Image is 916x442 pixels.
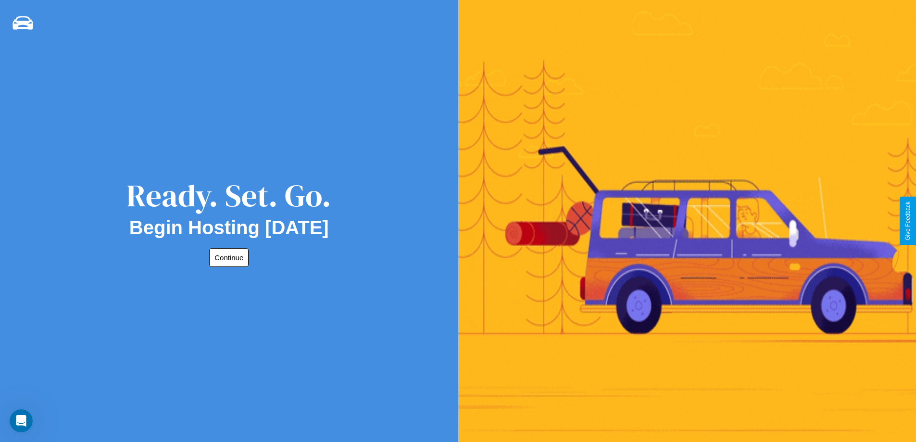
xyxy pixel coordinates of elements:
div: Ready. Set. Go. [126,174,331,217]
button: Continue [209,248,249,267]
div: Give Feedback [904,202,911,240]
h2: Begin Hosting [DATE] [129,217,329,239]
iframe: Intercom live chat [10,409,33,432]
